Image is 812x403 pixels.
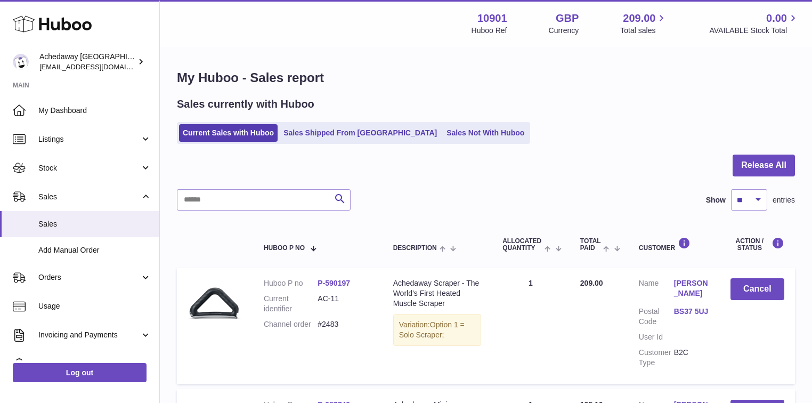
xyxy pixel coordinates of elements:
[709,26,799,36] span: AVAILABLE Stock Total
[639,332,674,342] dt: User Id
[399,320,465,339] span: Option 1 = Solo Scraper;
[472,26,507,36] div: Huboo Ref
[264,294,318,314] dt: Current identifier
[766,11,787,26] span: 0.00
[38,106,151,116] span: My Dashboard
[38,163,140,173] span: Stock
[13,363,147,382] a: Log out
[38,219,151,229] span: Sales
[580,238,601,252] span: Total paid
[639,237,709,252] div: Customer
[13,54,29,70] img: admin@newpb.co.uk
[264,245,305,252] span: Huboo P no
[393,278,482,309] div: Achedaway Scraper - The World’s First Heated Muscle Scraper
[639,278,674,301] dt: Name
[188,278,241,332] img: Achedaway-Muscle-Scraper.png
[318,279,350,287] a: P-590197
[179,124,278,142] a: Current Sales with Huboo
[549,26,579,36] div: Currency
[177,69,795,86] h1: My Huboo - Sales report
[620,26,668,36] span: Total sales
[39,52,135,72] div: Achedaway [GEOGRAPHIC_DATA]
[674,278,709,299] a: [PERSON_NAME]
[477,11,507,26] strong: 10901
[38,245,151,255] span: Add Manual Order
[730,278,784,300] button: Cancel
[773,195,795,205] span: entries
[280,124,441,142] a: Sales Shipped From [GEOGRAPHIC_DATA]
[502,238,542,252] span: ALLOCATED Quantity
[38,134,140,144] span: Listings
[38,301,151,311] span: Usage
[177,97,314,111] h2: Sales currently with Huboo
[674,348,709,368] dd: B2C
[623,11,655,26] span: 209.00
[38,272,140,283] span: Orders
[39,62,157,71] span: [EMAIL_ADDRESS][DOMAIN_NAME]
[318,294,371,314] dd: AC-11
[38,192,140,202] span: Sales
[706,195,726,205] label: Show
[38,359,151,369] span: Cases
[730,237,784,252] div: Action / Status
[393,245,437,252] span: Description
[443,124,528,142] a: Sales Not With Huboo
[318,319,371,329] dd: #2483
[556,11,579,26] strong: GBP
[709,11,799,36] a: 0.00 AVAILABLE Stock Total
[639,307,674,327] dt: Postal Code
[639,348,674,368] dt: Customer Type
[393,314,482,346] div: Variation:
[580,279,603,287] span: 209.00
[264,278,318,288] dt: Huboo P no
[674,307,709,317] a: BS37 5UJ
[733,155,795,176] button: Release All
[492,268,570,383] td: 1
[264,319,318,329] dt: Channel order
[620,11,668,36] a: 209.00 Total sales
[38,330,140,340] span: Invoicing and Payments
